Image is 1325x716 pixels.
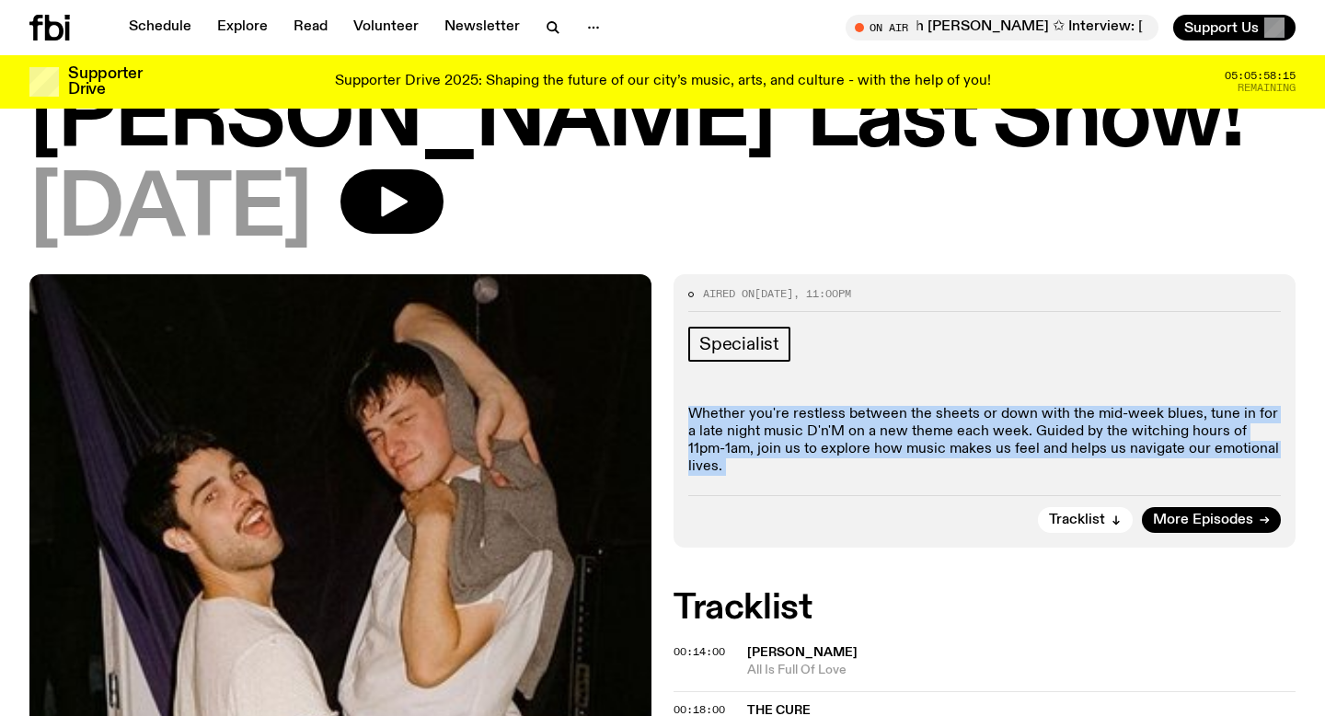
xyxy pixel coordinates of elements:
button: 00:18:00 [674,705,725,715]
span: More Episodes [1153,514,1253,527]
a: Newsletter [433,15,531,40]
span: [DATE] [29,169,311,252]
p: Supporter Drive 2025: Shaping the future of our city’s music, arts, and culture - with the help o... [335,74,991,90]
span: 00:14:00 [674,644,725,659]
span: 05:05:58:15 [1225,71,1296,81]
p: Whether you're restless between the sheets or down with the mid-week blues, tune in for a late ni... [688,406,1281,477]
h2: Tracklist [674,592,1296,625]
h3: Supporter Drive [68,66,142,98]
span: [PERSON_NAME] [747,646,858,659]
a: More Episodes [1142,507,1281,533]
a: Specialist [688,327,790,362]
button: On AirArvos with [PERSON_NAME] ✩ Interview: [PERSON_NAME] [846,15,1158,40]
span: Support Us [1184,19,1259,36]
span: Tracklist [1049,514,1105,527]
a: Read [282,15,339,40]
a: Schedule [118,15,202,40]
a: Explore [206,15,279,40]
button: Support Us [1173,15,1296,40]
span: , 11:00pm [793,286,851,301]
span: Aired on [703,286,755,301]
span: Specialist [699,334,779,354]
a: Volunteer [342,15,430,40]
span: Remaining [1238,83,1296,93]
button: Tracklist [1038,507,1133,533]
span: [DATE] [755,286,793,301]
span: All Is Full Of Love [747,662,1296,679]
button: 00:14:00 [674,647,725,657]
